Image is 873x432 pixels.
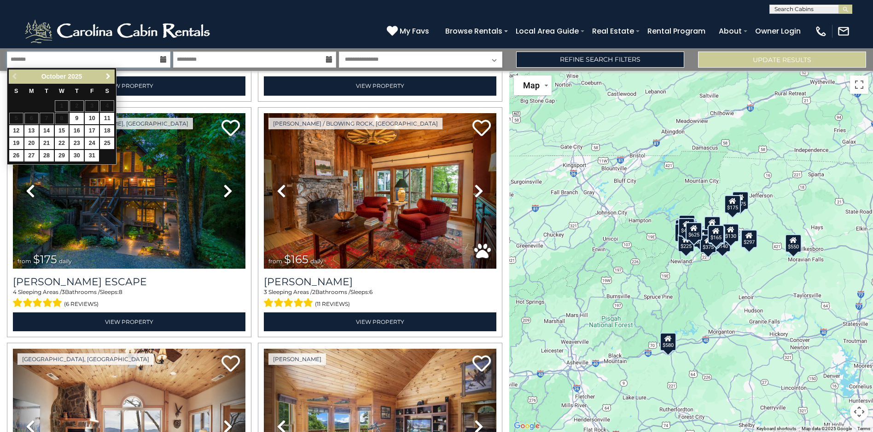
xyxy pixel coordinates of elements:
[516,52,684,68] a: Refine Search Filters
[785,234,802,252] div: $550
[62,288,65,295] span: 3
[284,253,308,266] span: $165
[660,332,676,351] div: $580
[732,191,749,209] div: $175
[33,253,57,266] span: $175
[850,403,868,421] button: Map camera controls
[85,113,99,124] a: 10
[837,25,850,38] img: mail-regular-white.png
[264,276,496,288] a: [PERSON_NAME]
[13,276,245,288] a: [PERSON_NAME] Escape
[310,258,323,265] span: daily
[55,150,69,161] a: 29
[119,288,122,295] span: 8
[512,420,542,432] a: Open this area in Google Maps (opens a new window)
[29,88,34,94] span: Monday
[13,288,17,295] span: 4
[14,88,18,94] span: Sunday
[13,312,245,331] a: View Property
[24,125,39,137] a: 13
[802,426,852,431] span: Map data ©2025 Google
[40,138,54,149] a: 21
[643,23,710,39] a: Rental Program
[686,222,702,241] div: $625
[315,298,350,310] span: (11 reviews)
[678,234,694,252] div: $225
[815,25,827,38] img: phone-regular-white.png
[70,113,84,124] a: 9
[9,138,23,149] a: 19
[64,298,99,310] span: (6 reviews)
[472,119,491,138] a: Add to favorites
[9,150,23,161] a: 26
[724,195,741,213] div: $175
[40,150,54,161] a: 28
[85,150,99,161] a: 31
[714,23,746,39] a: About
[678,218,695,236] div: $425
[40,125,54,137] a: 14
[514,75,552,95] button: Change map style
[264,312,496,331] a: View Property
[709,225,725,244] div: $480
[70,138,84,149] a: 23
[13,276,245,288] h3: Todd Escape
[523,81,540,90] span: Map
[221,119,240,138] a: Add to favorites
[24,138,39,149] a: 20
[264,288,267,295] span: 3
[264,288,496,310] div: Sleeping Areas / Bathrooms / Sleeps:
[369,288,372,295] span: 6
[102,71,114,82] a: Next
[24,150,39,161] a: 27
[264,276,496,288] h3: Azalea Hill
[511,23,583,39] a: Local Area Guide
[741,230,757,248] div: $297
[100,138,114,149] a: 25
[268,118,442,129] a: [PERSON_NAME] / Blowing Rock, [GEOGRAPHIC_DATA]
[75,88,79,94] span: Thursday
[13,288,245,310] div: Sleeping Areas / Bathrooms / Sleeps:
[264,113,496,269] img: thumbnail_163277858.jpeg
[105,88,109,94] span: Saturday
[17,353,154,365] a: [GEOGRAPHIC_DATA], [GEOGRAPHIC_DATA]
[512,420,542,432] img: Google
[55,125,69,137] a: 15
[13,76,245,95] a: View Property
[264,76,496,95] a: View Property
[9,125,23,137] a: 12
[90,88,94,94] span: Friday
[704,216,721,235] div: $349
[387,25,431,37] a: My Favs
[268,258,282,265] span: from
[85,125,99,137] a: 17
[59,258,72,265] span: daily
[400,25,429,37] span: My Favs
[751,23,805,39] a: Owner Login
[441,23,507,39] a: Browse Rentals
[708,225,724,243] div: $165
[722,224,739,242] div: $130
[68,73,82,80] span: 2025
[70,125,84,137] a: 16
[698,52,866,68] button: Update Results
[17,258,31,265] span: from
[85,138,99,149] a: 24
[700,234,716,253] div: $375
[45,88,48,94] span: Tuesday
[221,354,240,374] a: Add to favorites
[588,23,639,39] a: Real Estate
[268,353,326,365] a: [PERSON_NAME]
[55,138,69,149] a: 22
[312,288,315,295] span: 2
[23,17,214,45] img: White-1-2.png
[850,75,868,94] button: Toggle fullscreen view
[100,113,114,124] a: 11
[714,233,731,252] div: $140
[41,73,66,80] span: October
[472,354,491,374] a: Add to favorites
[757,426,796,432] button: Keyboard shortcuts
[857,426,870,431] a: Terms (opens in new tab)
[675,223,691,242] div: $230
[100,125,114,137] a: 18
